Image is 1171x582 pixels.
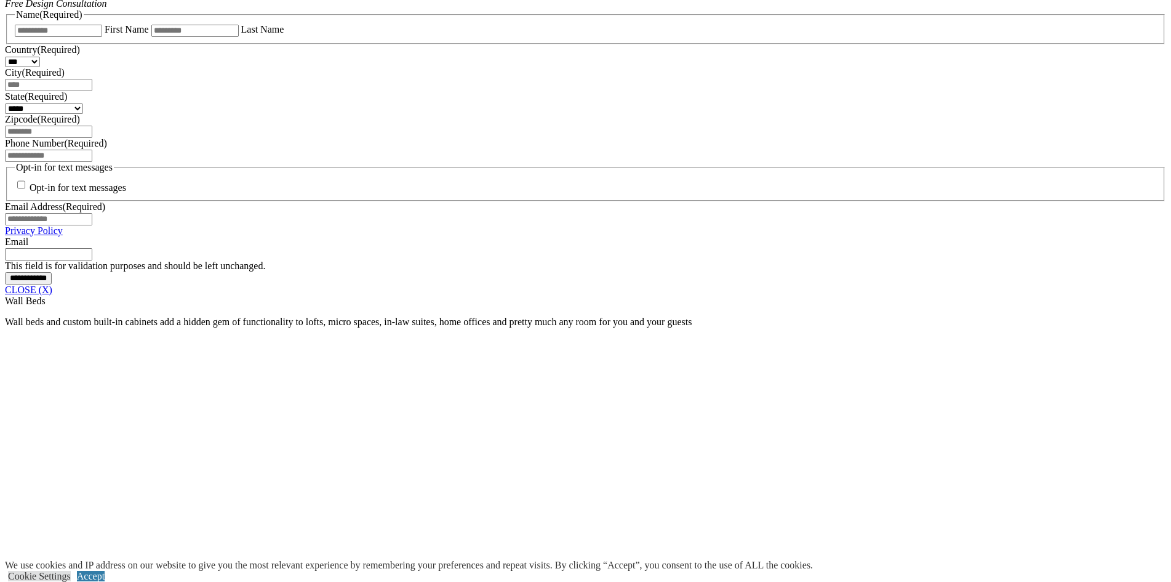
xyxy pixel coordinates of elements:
[5,91,67,102] label: State
[5,236,28,247] label: Email
[64,138,106,148] span: (Required)
[5,138,107,148] label: Phone Number
[5,114,80,124] label: Zipcode
[5,44,80,55] label: Country
[241,24,284,34] label: Last Name
[15,9,84,20] legend: Name
[39,9,82,20] span: (Required)
[5,317,1166,328] p: Wall beds and custom built-in cabinets add a hidden gem of functionality to lofts, micro spaces, ...
[15,162,114,173] legend: Opt-in for text messages
[37,114,79,124] span: (Required)
[5,560,813,571] div: We use cookies and IP address on our website to give you the most relevant experience by remember...
[5,261,1166,272] div: This field is for validation purposes and should be left unchanged.
[63,201,105,212] span: (Required)
[105,24,149,34] label: First Name
[5,225,63,236] a: Privacy Policy
[30,183,126,193] label: Opt-in for text messages
[25,91,67,102] span: (Required)
[22,67,65,78] span: (Required)
[5,296,46,306] span: Wall Beds
[5,67,65,78] label: City
[8,571,71,581] a: Cookie Settings
[37,44,79,55] span: (Required)
[5,201,105,212] label: Email Address
[77,571,105,581] a: Accept
[5,285,52,295] a: CLOSE (X)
